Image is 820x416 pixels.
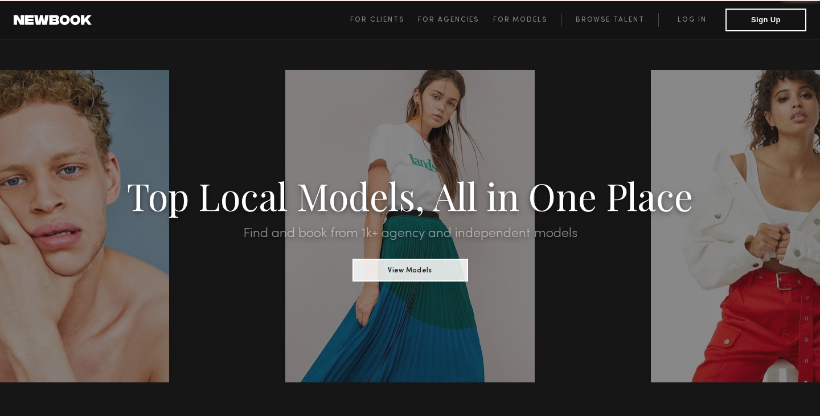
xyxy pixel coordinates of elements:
a: For Agencies [418,13,493,27]
a: For Models [493,13,561,27]
button: View Models [352,259,468,282]
h1: Top Local Models, All in One Place [61,178,758,213]
span: For Models [493,17,547,23]
a: Log in [658,13,725,27]
span: For Clients [350,17,404,23]
span: For Agencies [418,17,479,23]
a: Browse Talent [561,13,658,27]
a: View Models [352,263,468,275]
a: For Clients [350,13,418,27]
button: Sign Up [725,9,806,31]
h2: Find and book from 1k+ agency and independent models [61,227,758,240]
